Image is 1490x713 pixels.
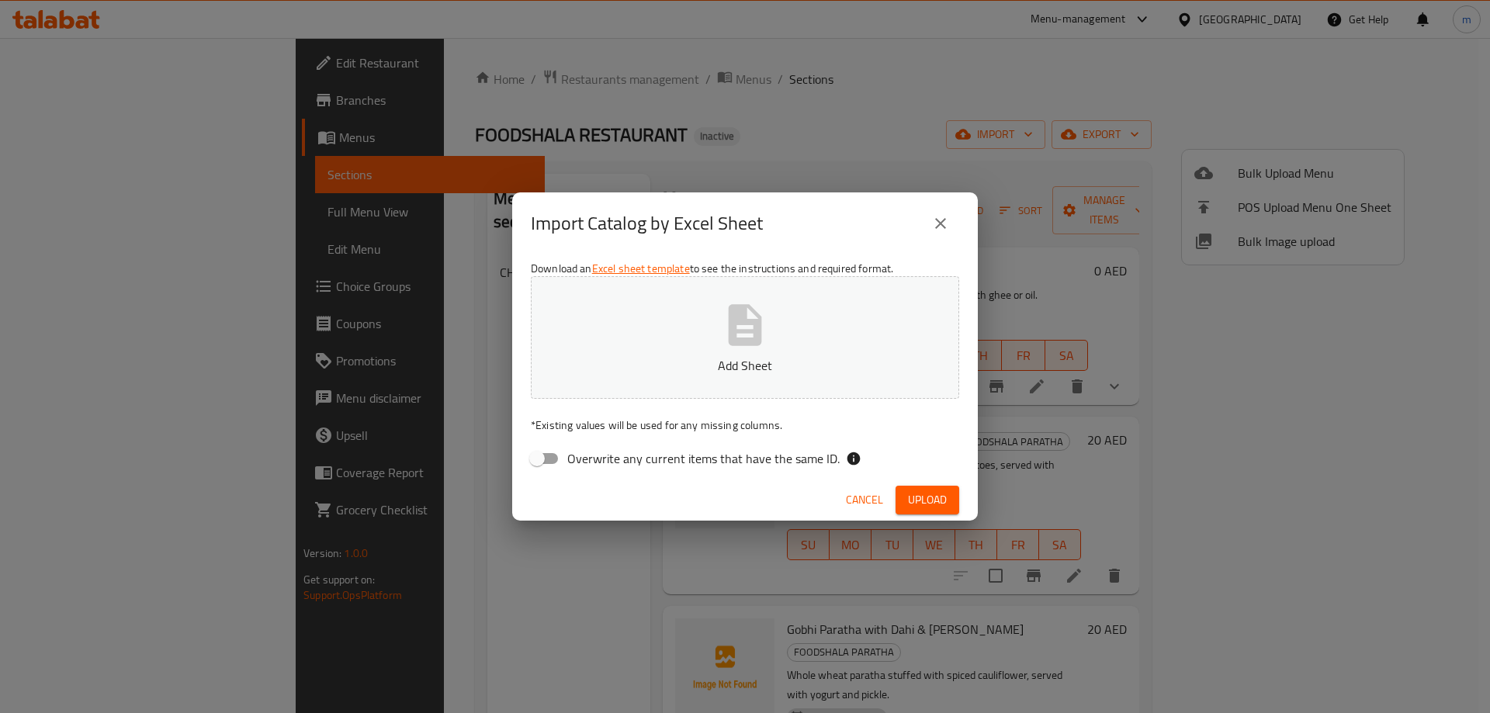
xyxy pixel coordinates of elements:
[567,449,840,468] span: Overwrite any current items that have the same ID.
[531,211,763,236] h2: Import Catalog by Excel Sheet
[840,486,889,514] button: Cancel
[846,451,861,466] svg: If the overwrite option isn't selected, then the items that match an existing ID will be ignored ...
[531,276,959,399] button: Add Sheet
[922,205,959,242] button: close
[555,356,935,375] p: Add Sheet
[896,486,959,514] button: Upload
[846,490,883,510] span: Cancel
[592,258,690,279] a: Excel sheet template
[531,417,959,433] p: Existing values will be used for any missing columns.
[908,490,947,510] span: Upload
[512,254,978,479] div: Download an to see the instructions and required format.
